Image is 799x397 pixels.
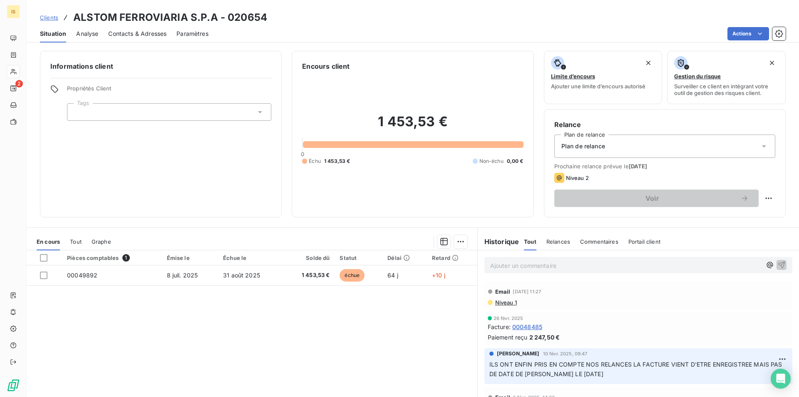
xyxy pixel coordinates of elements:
[489,361,784,377] span: ILS ONT ENFIN PRIS EN COMPTE NOS RELANCES LA FACTURE VIENT D'ETRE ENREGISTREE MAIS PAS DE DATE DE...
[564,195,740,202] span: Voir
[92,238,111,245] span: Graphe
[70,238,82,245] span: Tout
[176,30,208,38] span: Paramètres
[478,237,519,247] h6: Historique
[223,272,260,279] span: 31 août 2025
[524,238,536,245] span: Tout
[167,272,198,279] span: 8 juil. 2025
[37,238,60,245] span: En cours
[494,316,524,321] span: 26 févr. 2025
[288,255,330,261] div: Solde dû
[122,254,130,262] span: 1
[432,255,472,261] div: Retard
[40,14,58,21] span: Clients
[512,322,542,331] span: 00048485
[67,254,157,262] div: Pièces comptables
[40,30,66,38] span: Situation
[73,10,267,25] h3: ALSTOM FERROVIARIA S.P.A - 020654
[479,157,504,165] span: Non-échu
[74,108,81,116] input: Ajouter une valeur
[495,288,511,295] span: Email
[554,120,775,130] h6: Relance
[301,151,304,157] span: 0
[513,289,541,294] span: [DATE] 11:27
[7,379,20,392] img: Logo LeanPay
[551,73,595,80] span: Limite d’encours
[546,238,570,245] span: Relances
[387,272,398,279] span: 64 j
[488,333,528,342] span: Paiement reçu
[488,322,511,331] span: Facture :
[727,27,769,40] button: Actions
[497,350,540,357] span: [PERSON_NAME]
[629,163,648,170] span: [DATE]
[667,51,786,104] button: Gestion du risqueSurveiller ce client en intégrant votre outil de gestion des risques client.
[15,80,23,87] span: 2
[340,269,365,282] span: échue
[432,272,445,279] span: +10 j
[67,85,271,97] span: Propriétés Client
[288,271,330,280] span: 1 453,53 €
[108,30,166,38] span: Contacts & Adresses
[387,255,422,261] div: Délai
[580,238,618,245] span: Commentaires
[674,73,721,80] span: Gestion du risque
[494,299,517,306] span: Niveau 1
[566,175,589,181] span: Niveau 2
[309,157,321,165] span: Échu
[340,255,377,261] div: Statut
[302,113,523,138] h2: 1 453,53 €
[167,255,213,261] div: Émise le
[561,142,605,150] span: Plan de relance
[551,83,645,90] span: Ajouter une limite d’encours autorisé
[771,369,791,389] div: Open Intercom Messenger
[628,238,660,245] span: Portail client
[7,5,20,18] div: IS
[50,61,271,71] h6: Informations client
[554,163,775,170] span: Prochaine relance prévue le
[302,61,350,71] h6: Encours client
[324,157,350,165] span: 1 453,53 €
[529,333,560,342] span: 2 247,50 €
[76,30,98,38] span: Analyse
[544,51,663,104] button: Limite d’encoursAjouter une limite d’encours autorisé
[40,13,58,22] a: Clients
[554,190,759,207] button: Voir
[67,272,97,279] span: 00049892
[507,157,524,165] span: 0,00 €
[223,255,278,261] div: Échue le
[674,83,779,96] span: Surveiller ce client en intégrant votre outil de gestion des risques client.
[543,351,588,356] span: 10 févr. 2025, 09:47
